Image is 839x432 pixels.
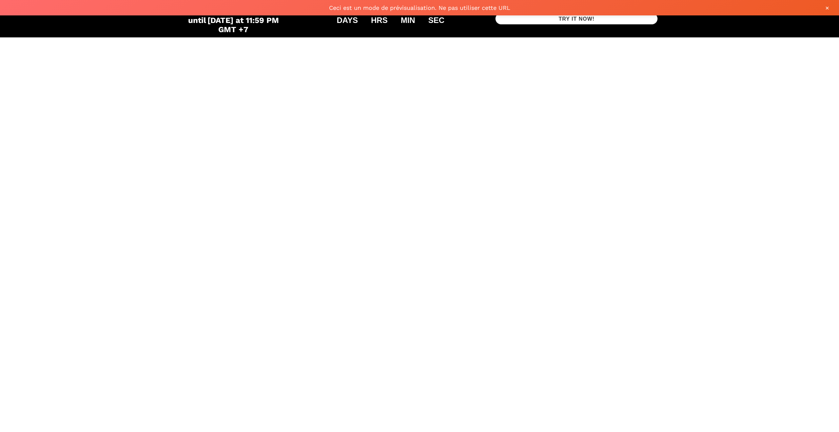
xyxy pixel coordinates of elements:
[495,13,658,25] button: TRY IT NOW!
[428,16,444,25] div: SEC
[7,4,832,11] span: Ceci est un mode de prévisualisation. Ne pas utiliser cette URL
[207,16,279,34] span: [DATE] at 11:59 PM GMT +7
[401,16,415,25] div: MIN
[188,7,267,25] span: Event is available until
[371,16,388,25] div: HRS
[337,16,358,25] div: DAYS
[822,3,832,13] button: ×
